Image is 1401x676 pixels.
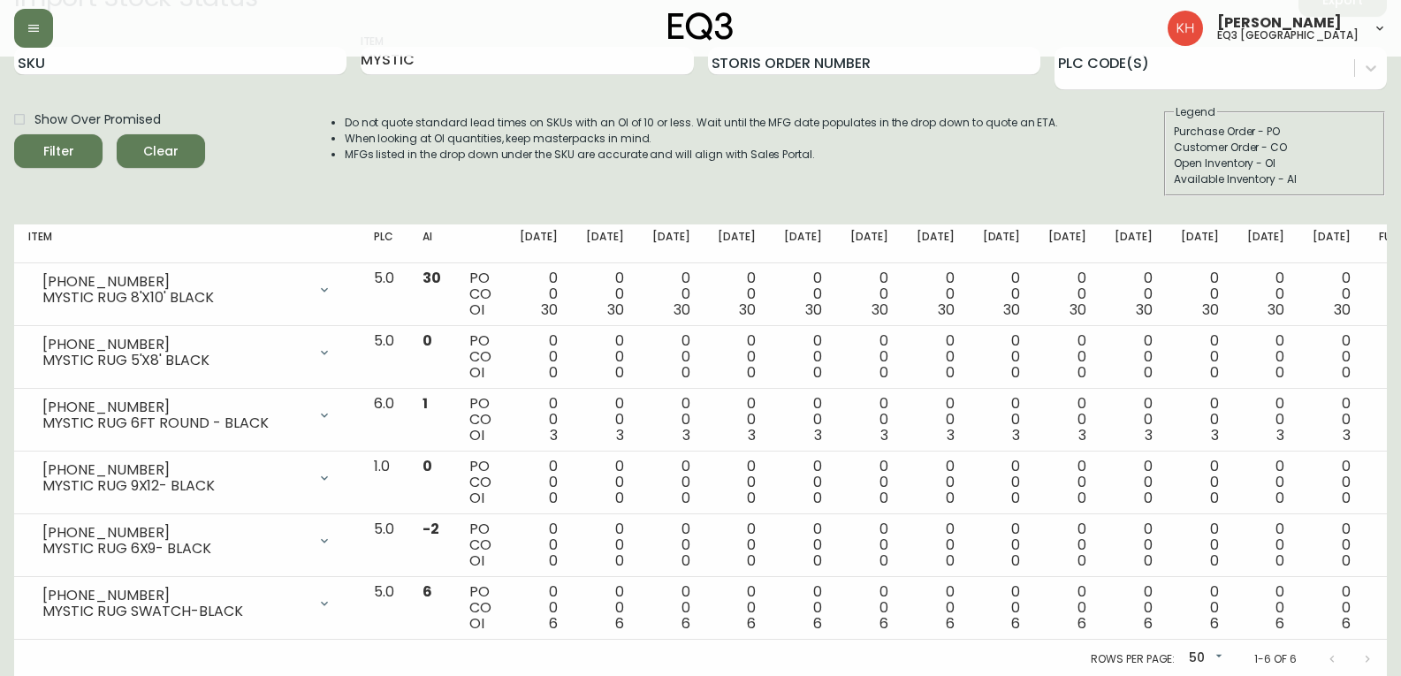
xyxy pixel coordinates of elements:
span: 30 [607,300,624,320]
span: 6 [549,613,558,634]
div: [PHONE_NUMBER]MYSTIC RUG 5'X8' BLACK [28,333,346,372]
span: 0 [1077,362,1086,383]
div: 0 0 [1313,270,1351,318]
div: MYSTIC RUG 6FT ROUND - BLACK [42,415,307,431]
div: 0 0 [917,584,955,632]
span: 3 [748,425,756,445]
p: 1-6 of 6 [1254,651,1297,667]
div: 0 0 [1115,333,1153,381]
span: 30 [872,300,888,320]
div: 0 0 [1115,584,1153,632]
span: 30 [938,300,955,320]
div: 0 0 [784,270,822,318]
span: 0 [423,330,432,351]
div: PO CO [469,333,491,381]
div: 0 0 [1115,521,1153,569]
span: 0 [879,362,888,383]
div: [PHONE_NUMBER]MYSTIC RUG 8'X10' BLACK [28,270,346,309]
span: -2 [423,519,439,539]
div: 0 0 [784,521,822,569]
span: 0 [1144,551,1153,571]
span: Show Over Promised [34,110,161,129]
span: 3 [1211,425,1219,445]
div: 0 0 [1181,396,1219,444]
div: 0 0 [1313,584,1351,632]
th: [DATE] [969,224,1035,263]
span: 0 [615,362,624,383]
span: 3 [1078,425,1086,445]
span: 0 [813,551,822,571]
span: OI [469,300,484,320]
span: 6 [813,613,822,634]
button: Filter [14,134,103,168]
img: 6bce50593809ea0ae37ab3ec28db6a8b [1168,11,1203,46]
span: 6 [1077,613,1086,634]
div: 0 0 [1247,270,1285,318]
div: 0 0 [1048,396,1086,444]
th: [DATE] [1100,224,1167,263]
div: [PHONE_NUMBER] [42,337,307,353]
th: Item [14,224,360,263]
div: PO CO [469,459,491,506]
span: 0 [1210,488,1219,508]
div: 0 0 [983,584,1021,632]
div: 0 0 [1048,459,1086,506]
span: 0 [813,488,822,508]
div: PO CO [469,584,491,632]
div: 0 0 [652,521,690,569]
th: [DATE] [1167,224,1233,263]
span: 0 [1210,362,1219,383]
th: [DATE] [770,224,836,263]
span: 0 [423,456,432,476]
td: 6.0 [360,389,408,452]
div: 0 0 [1181,270,1219,318]
legend: Legend [1174,104,1217,120]
div: 0 0 [1048,270,1086,318]
div: 0 0 [586,459,624,506]
div: 0 0 [784,584,822,632]
span: 0 [1011,362,1020,383]
div: 0 0 [586,521,624,569]
div: 0 0 [652,459,690,506]
span: 0 [1144,362,1153,383]
th: [DATE] [836,224,902,263]
span: 6 [1342,613,1351,634]
th: [DATE] [704,224,770,263]
span: 0 [946,362,955,383]
span: 0 [879,488,888,508]
div: MYSTIC RUG 9X12- BLACK [42,478,307,494]
div: 0 0 [718,521,756,569]
div: 0 0 [1048,584,1086,632]
div: Filter [43,141,74,163]
div: 50 [1182,644,1226,673]
div: 0 0 [850,584,888,632]
div: 0 0 [784,396,822,444]
span: [PERSON_NAME] [1217,16,1342,30]
span: 0 [615,551,624,571]
div: [PHONE_NUMBER]MYSTIC RUG SWATCH-BLACK [28,584,346,623]
div: 0 0 [520,584,558,632]
span: 0 [879,551,888,571]
div: 0 0 [850,396,888,444]
span: OI [469,551,484,571]
th: [DATE] [902,224,969,263]
td: 5.0 [360,326,408,389]
span: 30 [1003,300,1020,320]
div: 0 0 [1247,521,1285,569]
div: 0 0 [586,270,624,318]
span: 0 [1011,551,1020,571]
span: 0 [1144,488,1153,508]
div: 0 0 [917,333,955,381]
span: 30 [1136,300,1153,320]
li: When looking at OI quantities, keep masterpacks in mind. [345,131,1059,147]
span: 0 [1077,551,1086,571]
span: 30 [1202,300,1219,320]
th: [DATE] [1233,224,1299,263]
div: [PHONE_NUMBER] [42,274,307,290]
div: 0 0 [1247,459,1285,506]
div: 0 0 [586,584,624,632]
span: 0 [1342,362,1351,383]
th: [DATE] [572,224,638,263]
span: 6 [946,613,955,634]
span: 0 [946,488,955,508]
